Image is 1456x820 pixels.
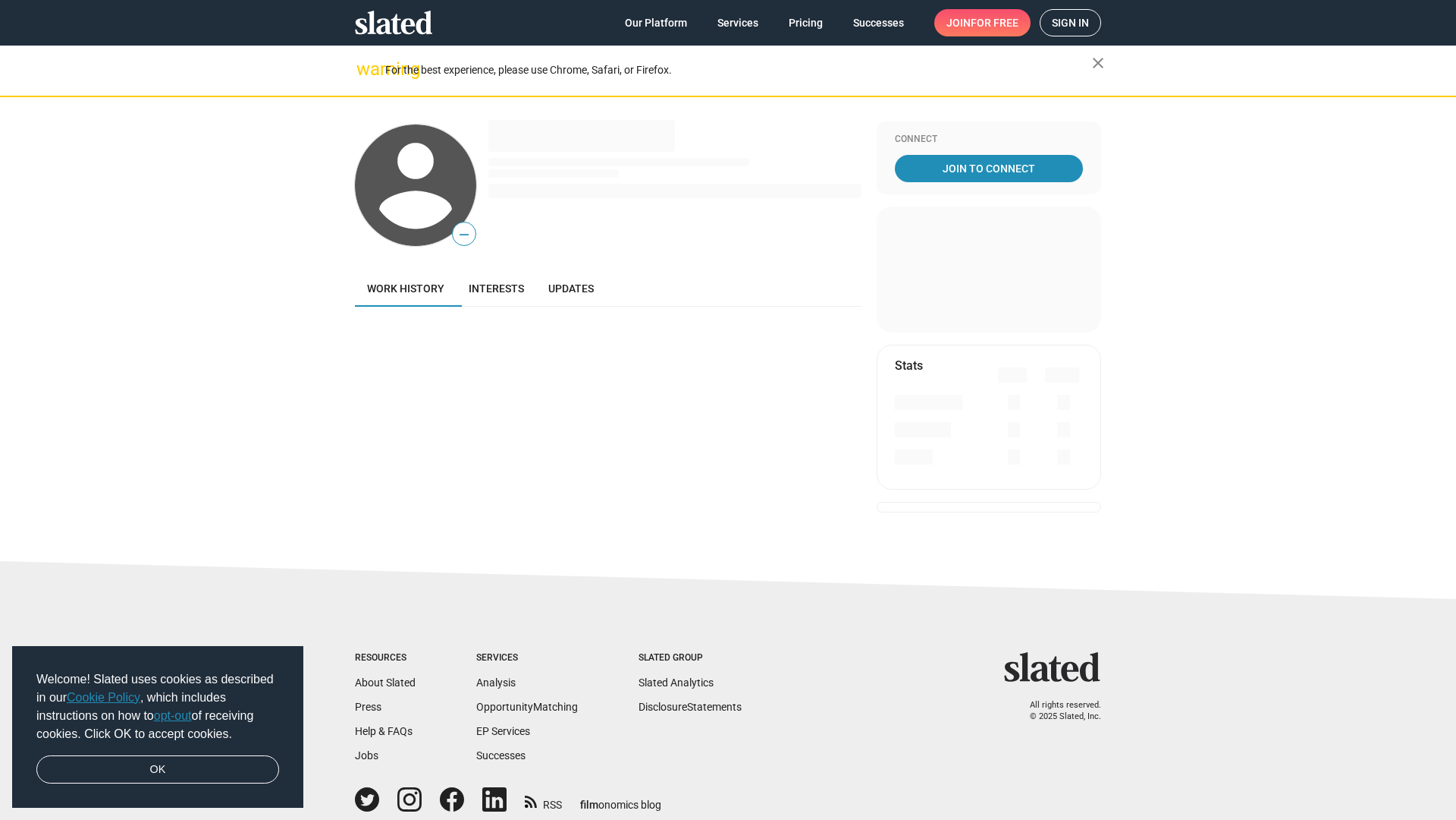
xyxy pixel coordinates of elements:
[548,282,594,295] span: Updates
[1089,54,1107,72] mat-icon: close
[67,691,140,704] a: Cookie Policy
[895,134,1083,146] div: Connect
[934,9,1031,36] a: Joinfor free
[476,749,526,762] a: Successes
[385,60,1092,80] div: For the best experience, please use Chrome, Safari, or Firefox.
[476,652,578,664] div: Services
[355,701,381,713] a: Press
[469,282,524,295] span: Interests
[1040,9,1101,36] a: Sign in
[476,701,578,713] a: OpportunityMatching
[639,701,742,713] a: DisclosureStatements
[355,725,413,737] a: Help & FAQs
[777,9,835,36] a: Pricing
[853,9,904,36] span: Successes
[841,9,916,36] a: Successes
[355,652,416,664] div: Resources
[580,786,661,812] a: filmonomics blog
[971,9,1018,36] span: for free
[36,755,279,784] a: dismiss cookie message
[154,709,192,722] a: opt-out
[476,676,516,689] a: Analysis
[895,358,923,374] mat-card-title: Stats
[639,676,714,689] a: Slated Analytics
[355,749,378,762] a: Jobs
[639,652,742,664] div: Slated Group
[457,270,536,307] a: Interests
[12,646,303,809] div: cookieconsent
[367,282,444,295] span: Work history
[536,270,606,307] a: Updates
[356,60,375,78] mat-icon: warning
[580,799,598,811] span: film
[898,155,1080,182] span: Join To Connect
[789,9,823,36] span: Pricing
[705,9,770,36] a: Services
[355,270,457,307] a: Work history
[1052,10,1089,36] span: Sign in
[355,676,416,689] a: About Slated
[36,670,279,743] span: Welcome! Slated uses cookies as described in our , which includes instructions on how to of recei...
[946,9,1018,36] span: Join
[717,9,758,36] span: Services
[895,155,1083,182] a: Join To Connect
[453,225,475,244] span: —
[625,9,687,36] span: Our Platform
[476,725,530,737] a: EP Services
[613,9,699,36] a: Our Platform
[1014,700,1101,722] p: All rights reserved. © 2025 Slated, Inc.
[525,789,562,812] a: RSS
